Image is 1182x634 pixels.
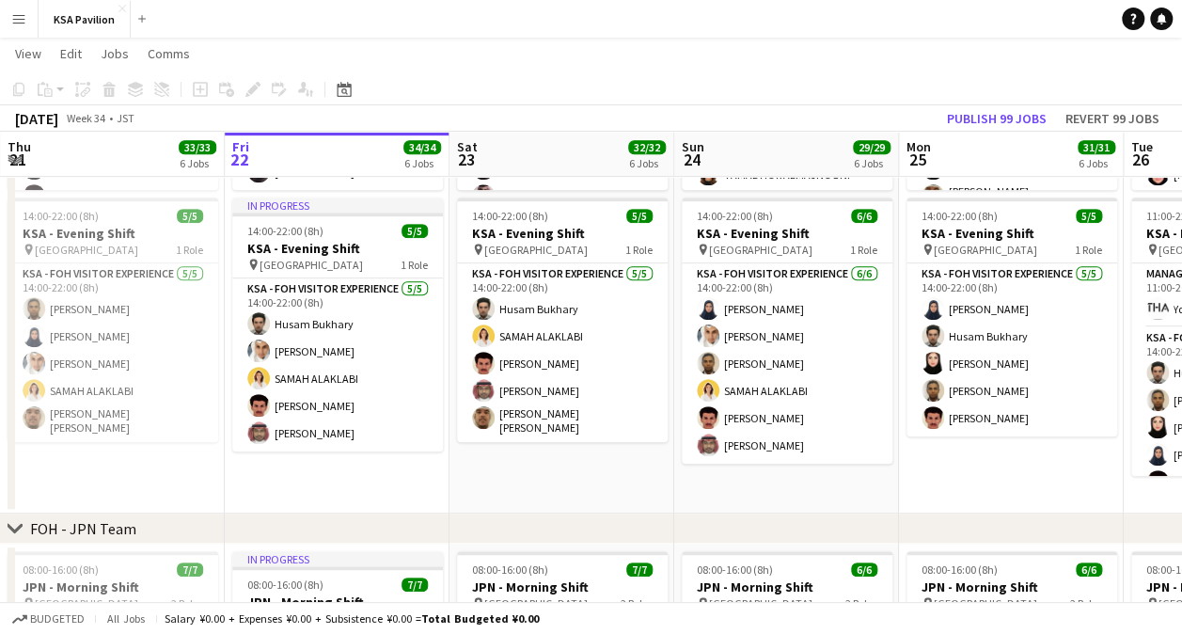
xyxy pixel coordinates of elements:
app-job-card: 14:00-22:00 (8h)5/5KSA - Evening Shift [GEOGRAPHIC_DATA]1 RoleKSA - FOH Visitor Experience5/514:0... [906,198,1117,436]
span: 2 Roles [621,596,653,610]
span: 1 Role [1075,243,1102,257]
div: 6 Jobs [854,156,890,170]
div: In progress [232,198,443,213]
h3: KSA - Evening Shift [906,225,1117,242]
app-card-role: KSA - FOH Visitor Experience5/514:00-22:00 (8h)Husam BukharySAMAH ALAKLABI[PERSON_NAME][PERSON_NA... [457,263,668,442]
span: Thu [8,138,31,155]
h3: KSA - Evening Shift [457,225,668,242]
span: 6/6 [851,563,877,577]
app-job-card: In progress14:00-22:00 (8h)5/5KSA - Evening Shift [GEOGRAPHIC_DATA]1 RoleKSA - FOH Visitor Experi... [232,198,443,452]
div: 6 Jobs [629,156,665,170]
span: 7/7 [402,578,428,592]
div: JST [117,111,134,125]
div: [DATE] [15,109,58,128]
span: [GEOGRAPHIC_DATA] [484,596,588,610]
span: 14:00-22:00 (8h) [247,224,323,238]
span: [GEOGRAPHIC_DATA] [709,243,812,257]
a: Jobs [93,41,136,66]
h3: KSA - Evening Shift [8,225,218,242]
h3: JPN - Morning Shift [906,579,1117,595]
div: 6 Jobs [404,156,440,170]
button: Budgeted [9,609,87,629]
a: Edit [53,41,89,66]
h3: JPN - Morning Shift [232,594,443,610]
app-card-role: KSA - FOH Visitor Experience6/614:00-22:00 (8h)[PERSON_NAME][PERSON_NAME][PERSON_NAME]SAMAH ALAKL... [682,263,892,464]
span: Mon [906,138,931,155]
span: 26 [1128,149,1153,170]
span: View [15,45,41,62]
span: 29/29 [853,140,890,154]
span: 08:00-16:00 (8h) [697,563,773,577]
span: 1 Role [401,258,428,272]
div: FOH - JPN Team [30,519,136,538]
span: Fri [232,138,249,155]
span: 21 [5,149,31,170]
span: Edit [60,45,82,62]
span: [GEOGRAPHIC_DATA] [35,596,138,610]
span: 1 Role [850,243,877,257]
span: Budgeted [30,612,85,626]
app-job-card: 14:00-22:00 (8h)5/5KSA - Evening Shift [GEOGRAPHIC_DATA]1 RoleKSA - FOH Visitor Experience5/514:0... [8,198,218,442]
span: 5/5 [626,209,653,223]
h3: JPN - Morning Shift [8,579,218,595]
span: 14:00-22:00 (8h) [922,209,998,223]
a: Comms [140,41,197,66]
span: 2 Roles [845,596,877,610]
span: Week 34 [62,111,109,125]
span: [GEOGRAPHIC_DATA] [934,596,1037,610]
span: 5/5 [402,224,428,238]
span: Total Budgeted ¥0.00 [421,611,539,626]
button: KSA Pavilion [39,1,131,38]
span: Sun [682,138,704,155]
span: [GEOGRAPHIC_DATA] [484,243,588,257]
span: 34/34 [403,140,441,154]
span: 08:00-16:00 (8h) [472,563,548,577]
span: 22 [229,149,249,170]
span: 6/6 [1076,563,1102,577]
span: [GEOGRAPHIC_DATA] [934,243,1037,257]
span: 31/31 [1078,140,1115,154]
span: 32/32 [628,140,666,154]
span: 7/7 [177,563,203,577]
span: 14:00-22:00 (8h) [23,209,99,223]
span: 7/7 [626,563,653,577]
div: Salary ¥0.00 + Expenses ¥0.00 + Subsistence ¥0.00 = [165,611,539,626]
app-card-role: KSA - FOH Visitor Experience5/514:00-22:00 (8h)[PERSON_NAME]Husam Bukhary[PERSON_NAME][PERSON_NAM... [906,263,1117,436]
app-card-role: KSA - FOH Visitor Experience5/514:00-22:00 (8h)[PERSON_NAME][PERSON_NAME][PERSON_NAME]SAMAH ALAKL... [8,263,218,442]
span: 1 Role [176,243,203,257]
span: 25 [904,149,931,170]
button: Publish 99 jobs [939,106,1054,131]
app-job-card: 14:00-22:00 (8h)5/5KSA - Evening Shift [GEOGRAPHIC_DATA]1 RoleKSA - FOH Visitor Experience5/514:0... [457,198,668,442]
app-job-card: 14:00-22:00 (8h)6/6KSA - Evening Shift [GEOGRAPHIC_DATA]1 RoleKSA - FOH Visitor Experience6/614:0... [682,198,892,464]
h3: KSA - Evening Shift [232,240,443,257]
div: In progress [232,551,443,566]
span: 6/6 [851,209,877,223]
span: Comms [148,45,190,62]
div: 6 Jobs [1079,156,1114,170]
h3: JPN - Morning Shift [457,579,668,595]
span: 2 Roles [171,596,203,610]
h3: JPN - Morning Shift [682,579,892,595]
span: [GEOGRAPHIC_DATA] [260,258,363,272]
span: 33/33 [179,140,216,154]
span: Tue [1131,138,1153,155]
span: 1 Role [625,243,653,257]
span: 24 [679,149,704,170]
span: [GEOGRAPHIC_DATA] [35,243,138,257]
span: 23 [454,149,478,170]
app-card-role: KSA - FOH Visitor Experience5/514:00-22:00 (8h)Husam Bukhary[PERSON_NAME]SAMAH ALAKLABI[PERSON_NA... [232,278,443,452]
span: 14:00-22:00 (8h) [472,209,548,223]
span: 2 Roles [1070,596,1102,610]
span: [GEOGRAPHIC_DATA] [709,596,812,610]
span: All jobs [103,611,149,626]
span: 08:00-16:00 (8h) [922,563,998,577]
span: Sat [457,138,478,155]
span: 08:00-16:00 (8h) [247,578,323,592]
span: 5/5 [177,209,203,223]
h3: KSA - Evening Shift [682,225,892,242]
